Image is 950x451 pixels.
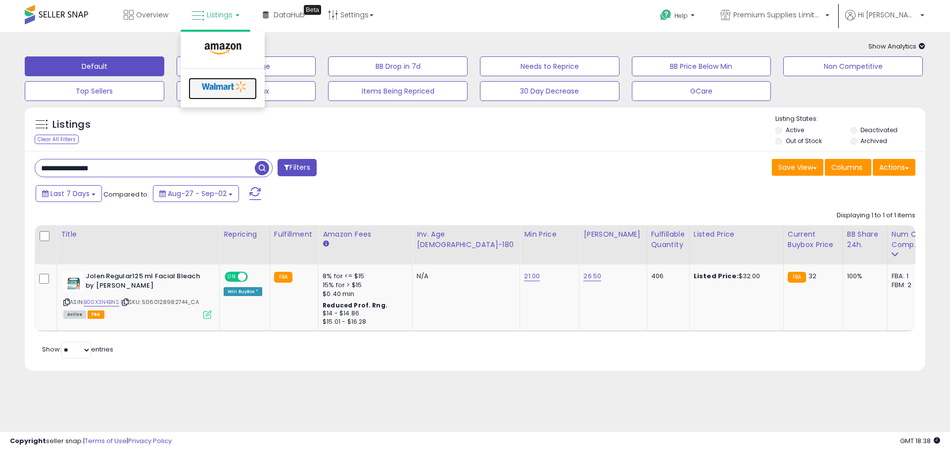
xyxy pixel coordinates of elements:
[858,10,917,20] span: Hi [PERSON_NAME]
[328,81,468,101] button: Items Being Repriced
[323,309,405,318] div: $14 - $14.86
[775,114,925,124] p: Listing States:
[868,42,925,51] span: Show Analytics
[274,10,305,20] span: DataHub
[847,229,883,250] div: BB Share 24h.
[177,81,316,101] button: Selling @ Max
[323,272,405,281] div: 8% for <= $15
[788,229,839,250] div: Current Buybox Price
[808,271,816,281] span: 32
[136,10,168,20] span: Overview
[61,229,215,240] div: Title
[304,5,321,15] div: Tooltip anchor
[694,229,779,240] div: Listed Price
[35,135,79,144] div: Clear All Filters
[168,189,227,199] span: Aug-27 - Sep-02
[103,190,149,199] span: Compared to:
[847,272,880,281] div: 100%
[246,273,262,281] span: OFF
[50,189,90,199] span: Last 7 Days
[274,229,314,240] div: Fulfillment
[417,229,516,250] div: Inv. Age [DEMOGRAPHIC_DATA]-180
[845,10,924,32] a: Hi [PERSON_NAME]
[323,240,329,249] small: Amazon Fees.
[417,272,512,281] div: N/A
[583,271,601,281] a: 26.50
[274,272,292,283] small: FBA
[837,211,915,220] div: Displaying 1 to 1 of 1 items
[652,1,705,32] a: Help
[480,56,619,76] button: Needs to Reprice
[10,437,172,446] div: seller snap | |
[892,272,924,281] div: FBA: 1
[524,229,575,240] div: Min Price
[177,56,316,76] button: Inventory Age
[328,56,468,76] button: BB Drop in 7d
[52,118,91,132] h5: Listings
[651,229,685,250] div: Fulfillable Quantity
[892,281,924,290] div: FBM: 2
[323,318,405,326] div: $15.01 - $16.28
[323,290,405,299] div: $0.40 min
[825,159,871,176] button: Columns
[694,272,776,281] div: $32.00
[226,273,238,281] span: ON
[524,271,540,281] a: 21.00
[323,301,387,309] b: Reduced Prof. Rng.
[86,272,206,293] b: Jolen Regular125 ml Facial Bleach by [PERSON_NAME]
[788,272,806,283] small: FBA
[63,272,83,292] img: 41qos8icMpL._SL40_.jpg
[694,271,739,281] b: Listed Price:
[42,345,113,354] span: Show: entries
[480,81,619,101] button: 30 Day Decrease
[128,436,172,446] a: Privacy Policy
[323,281,405,290] div: 15% for > $15
[674,11,688,20] span: Help
[63,272,212,318] div: ASIN:
[733,10,822,20] span: Premium Supplies Limited [GEOGRAPHIC_DATA]
[323,229,408,240] div: Amazon Fees
[10,436,46,446] strong: Copyright
[860,137,887,145] label: Archived
[772,159,823,176] button: Save View
[88,310,104,319] span: FBA
[36,185,102,202] button: Last 7 Days
[224,287,262,296] div: Win BuyBox *
[63,310,86,319] span: All listings currently available for purchase on Amazon
[632,81,771,101] button: GCare
[873,159,915,176] button: Actions
[786,137,822,145] label: Out of Stock
[900,436,940,446] span: 2025-09-10 18:38 GMT
[153,185,239,202] button: Aug-27 - Sep-02
[783,56,923,76] button: Non Competitive
[207,10,233,20] span: Listings
[583,229,642,240] div: [PERSON_NAME]
[632,56,771,76] button: BB Price Below Min
[831,162,862,172] span: Columns
[660,9,672,21] i: Get Help
[85,436,127,446] a: Terms of Use
[84,298,119,306] a: B00X3N4BNS
[651,272,682,281] div: 406
[224,229,266,240] div: Repricing
[25,56,164,76] button: Default
[892,229,928,250] div: Num of Comp.
[278,159,316,176] button: Filters
[25,81,164,101] button: Top Sellers
[121,298,199,306] span: | SKU: 5060128982744_CA
[786,126,804,134] label: Active
[860,126,898,134] label: Deactivated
